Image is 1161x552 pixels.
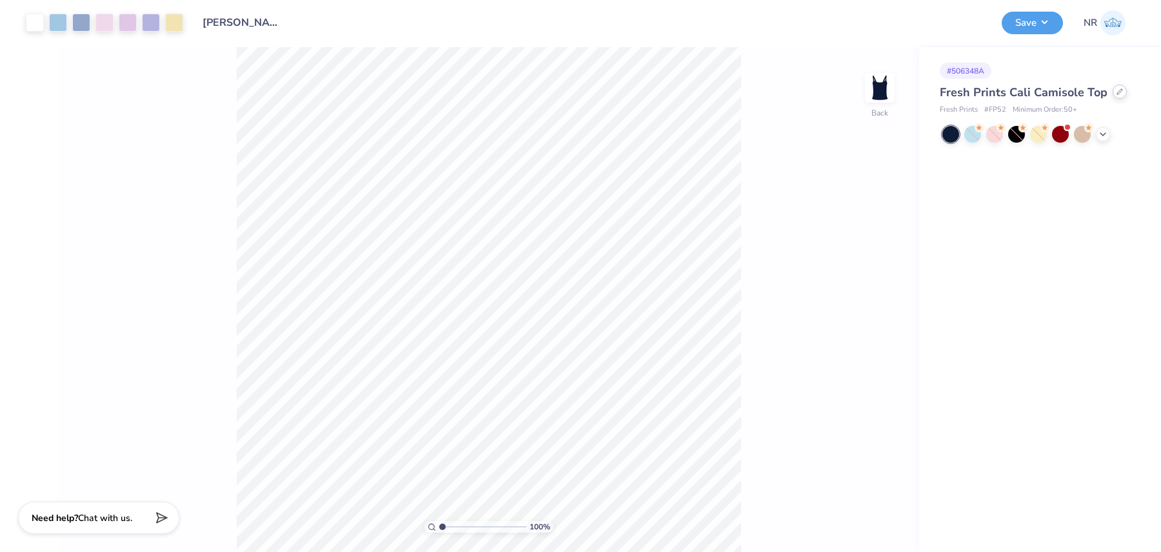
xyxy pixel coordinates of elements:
span: NR [1084,15,1097,30]
button: Save [1002,12,1063,34]
a: NR [1084,10,1126,36]
div: Back [871,107,888,119]
img: Back [867,75,893,101]
span: Fresh Prints [940,105,978,116]
span: Fresh Prints Cali Camisole Top [940,85,1107,100]
span: Minimum Order: 50 + [1013,105,1077,116]
span: 100 % [530,521,550,533]
input: Untitled Design [193,10,288,36]
img: Natalie Rivera [1100,10,1126,36]
span: Chat with us. [78,512,132,524]
strong: Need help? [32,512,78,524]
span: # FP52 [984,105,1006,116]
div: # 506348A [940,63,991,79]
